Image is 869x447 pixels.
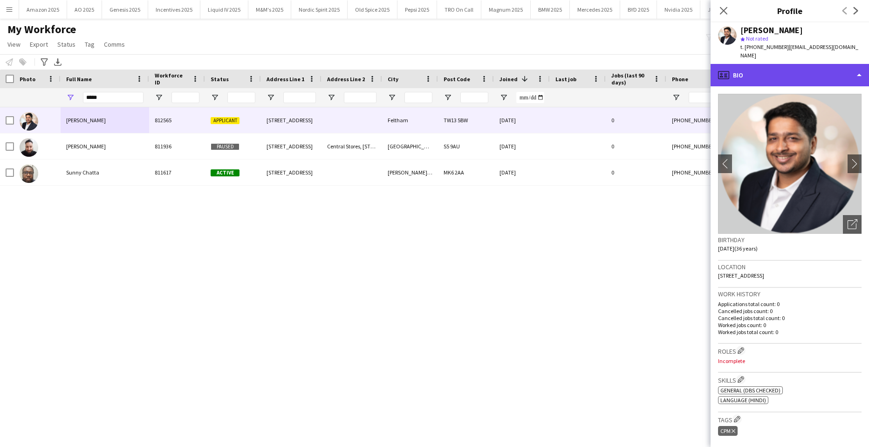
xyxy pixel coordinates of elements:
button: Amazon 2025 [19,0,67,19]
button: BMW 2025 [531,0,570,19]
div: [DATE] [494,160,550,185]
span: Export [30,40,48,49]
h3: Birthday [718,236,862,244]
span: Address Line 2 [327,76,365,83]
button: Open Filter Menu [444,93,452,102]
div: TW13 5BW [438,107,494,133]
p: Worked jobs count: 0 [718,321,862,328]
button: Open Filter Menu [211,93,219,102]
p: Cancelled jobs total count: 0 [718,314,862,321]
button: Liquid IV 2025 [200,0,248,19]
div: 0 [606,133,666,159]
span: General (DBS Checked) [720,387,780,394]
a: Status [54,38,79,50]
span: t. [PHONE_NUMBER] [740,43,789,50]
button: Incentives 2025 [148,0,200,19]
input: Address Line 2 Filter Input [344,92,376,103]
div: 0 [606,160,666,185]
button: Nordic Spirit 2025 [291,0,348,19]
p: Applications total count: 0 [718,300,862,307]
div: S5 9AU [438,133,494,159]
span: Language (Hindi) [720,397,766,404]
div: [PERSON_NAME] [740,26,803,35]
h3: Tags [718,414,862,424]
input: Status Filter Input [227,92,255,103]
span: | [EMAIL_ADDRESS][DOMAIN_NAME] [740,43,858,59]
span: Joined [500,76,518,83]
div: 0 [606,107,666,133]
div: [STREET_ADDRESS] [261,133,322,159]
button: Open Filter Menu [388,93,396,102]
div: [GEOGRAPHIC_DATA] [382,133,438,159]
span: Address Line 1 [267,76,304,83]
img: Sunny Kesarkar [20,112,38,131]
p: Worked jobs total count: 0 [718,328,862,335]
div: [PERSON_NAME][GEOGRAPHIC_DATA] [382,160,438,185]
span: Full Name [66,76,92,83]
span: View [7,40,21,49]
button: TRO On Call [437,0,481,19]
input: Workforce ID Filter Input [171,92,199,103]
div: [DATE] [494,133,550,159]
span: City [388,76,398,83]
span: Status [57,40,75,49]
p: Cancelled jobs count: 0 [718,307,862,314]
button: Genesis 2025 [102,0,148,19]
button: M&M's 2025 [248,0,291,19]
div: [STREET_ADDRESS] [261,107,322,133]
span: Sunny Chatta [66,169,99,176]
div: [PHONE_NUMBER] [666,133,786,159]
div: Bio [711,64,869,86]
input: Phone Filter Input [689,92,780,103]
button: Open Filter Menu [155,93,163,102]
span: [PERSON_NAME] [66,143,106,150]
span: Workforce ID [155,72,188,86]
a: Comms [100,38,129,50]
p: Incomplete [718,357,862,364]
span: Active [211,169,239,176]
button: Magnum 2025 [481,0,531,19]
button: Open Filter Menu [500,93,508,102]
div: MK6 2AA [438,160,494,185]
span: Phone [672,76,688,83]
a: View [4,38,24,50]
input: Full Name Filter Input [83,92,144,103]
div: [DATE] [494,107,550,133]
div: 812565 [149,107,205,133]
input: Joined Filter Input [516,92,544,103]
span: Applicant [211,117,239,124]
input: Post Code Filter Input [460,92,488,103]
span: [PERSON_NAME] [66,117,106,124]
img: Sunny Chatta [20,164,38,183]
app-action-btn: Advanced filters [39,56,50,68]
button: Old Spice 2025 [348,0,397,19]
h3: Roles [718,346,862,356]
div: [PHONE_NUMBER] [666,160,786,185]
span: Tag [85,40,95,49]
div: 811936 [149,133,205,159]
a: Export [26,38,52,50]
h3: Skills [718,375,862,384]
button: Nvidia 2025 [657,0,700,19]
button: BYD 2025 [620,0,657,19]
div: CPM [718,426,738,436]
input: Address Line 1 Filter Input [283,92,316,103]
div: Feltham [382,107,438,133]
button: AO 2025 [67,0,102,19]
a: Tag [81,38,98,50]
img: Sunny Sangra [20,138,38,157]
button: Open Filter Menu [672,93,680,102]
span: [DATE] (36 years) [718,245,758,252]
h3: Profile [711,5,869,17]
h3: Location [718,263,862,271]
button: Just Eat 2025 [700,0,747,19]
button: Open Filter Menu [267,93,275,102]
button: Pepsi 2025 [397,0,437,19]
span: Photo [20,76,35,83]
app-action-btn: Export XLSX [52,56,63,68]
span: Paused [211,143,239,150]
button: Mercedes 2025 [570,0,620,19]
div: Open photos pop-in [843,215,862,234]
div: 811617 [149,160,205,185]
span: Post Code [444,76,470,83]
